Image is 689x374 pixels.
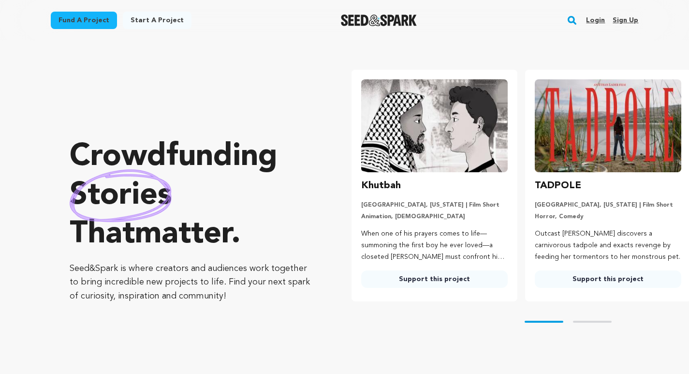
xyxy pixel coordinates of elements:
p: Crowdfunding that . [70,138,313,254]
a: Fund a project [51,12,117,29]
a: Seed&Spark Homepage [341,15,417,26]
p: Outcast [PERSON_NAME] discovers a carnivorous tadpole and exacts revenge by feeding her tormentor... [535,228,681,263]
img: Seed&Spark Logo Dark Mode [341,15,417,26]
p: [GEOGRAPHIC_DATA], [US_STATE] | Film Short [535,201,681,209]
p: Animation, [DEMOGRAPHIC_DATA] [361,213,508,221]
p: Seed&Spark is where creators and audiences work together to bring incredible new projects to life... [70,262,313,303]
h3: TADPOLE [535,178,581,194]
a: Sign up [613,13,638,28]
img: TADPOLE image [535,79,681,172]
a: Support this project [361,270,508,288]
span: matter [135,219,231,250]
p: When one of his prayers comes to life—summoning the first boy he ever loved—a closeted [PERSON_NA... [361,228,508,263]
a: Start a project [123,12,191,29]
a: Support this project [535,270,681,288]
p: Horror, Comedy [535,213,681,221]
img: hand sketched image [70,169,172,222]
a: Login [586,13,605,28]
img: Khutbah image [361,79,508,172]
p: [GEOGRAPHIC_DATA], [US_STATE] | Film Short [361,201,508,209]
h3: Khutbah [361,178,401,194]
